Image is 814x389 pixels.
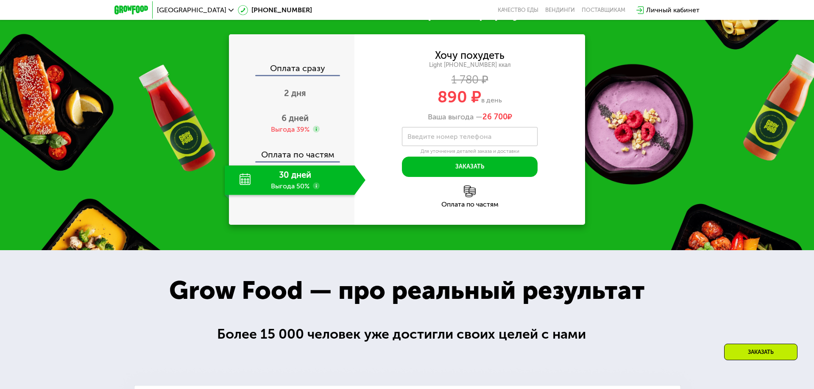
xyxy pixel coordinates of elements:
a: Вендинги [545,7,575,14]
span: 890 ₽ [438,87,481,107]
div: Личный кабинет [646,5,700,15]
div: Выгода 39% [271,125,309,134]
div: Grow Food — про реальный результат [151,271,663,309]
div: 1 780 ₽ [354,75,585,85]
span: 26 700 [482,112,507,121]
span: 2 дня [284,88,306,98]
div: Хочу похудеть [435,51,505,60]
div: Более 15 000 человек уже достигли своих целей с нами [217,324,597,345]
label: Введите номер телефона [407,134,491,139]
span: ₽ [482,113,512,122]
div: поставщикам [582,7,625,14]
div: Оплата по частям [230,142,354,161]
a: Качество еды [498,7,538,14]
div: Оплата по частям [354,201,585,208]
div: Ваша выгода — [354,113,585,122]
div: Оплата сразу [230,64,354,75]
div: Light [PHONE_NUMBER] ккал [354,61,585,69]
button: Заказать [402,157,538,177]
a: [PHONE_NUMBER] [238,5,312,15]
img: l6xcnZfty9opOoJh.png [464,185,476,197]
span: в день [481,96,502,104]
div: Для уточнения деталей заказа и доставки [402,148,538,155]
span: 6 дней [282,113,309,123]
span: [GEOGRAPHIC_DATA] [157,7,226,14]
div: Заказать [724,344,797,360]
